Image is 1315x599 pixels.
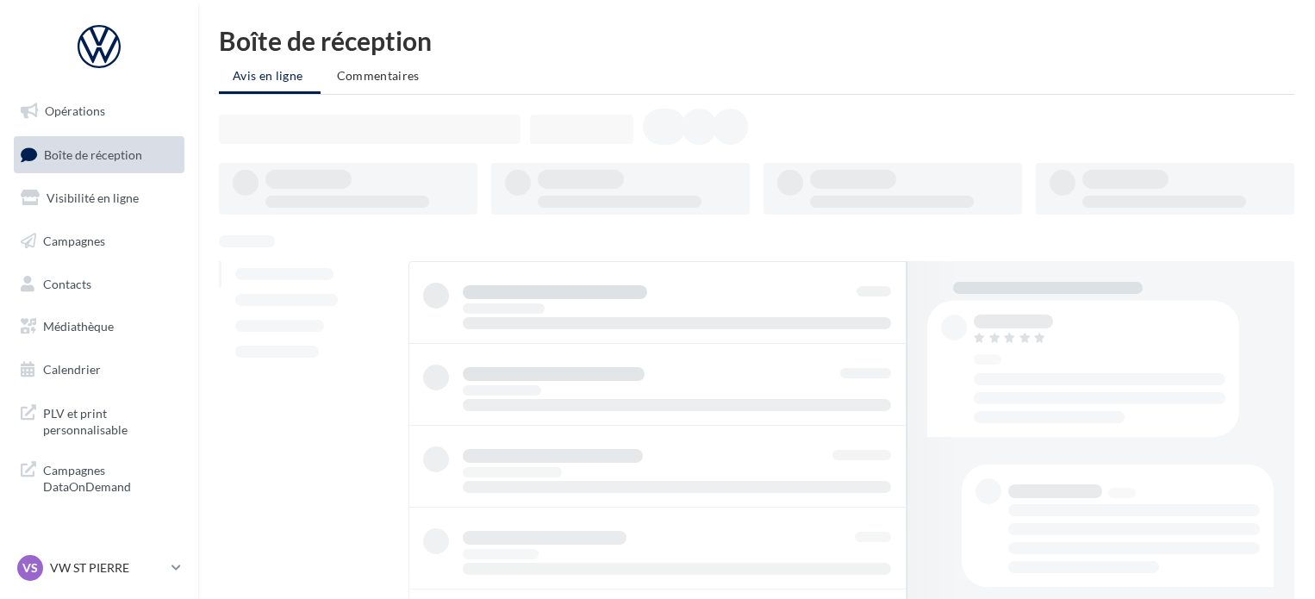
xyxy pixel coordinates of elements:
[219,28,1294,53] div: Boîte de réception
[10,180,188,216] a: Visibilité en ligne
[45,103,105,118] span: Opérations
[43,402,178,439] span: PLV et print personnalisable
[14,552,184,584] a: VS VW ST PIERRE
[43,319,114,334] span: Médiathèque
[43,276,91,290] span: Contacts
[43,362,101,377] span: Calendrier
[10,223,188,259] a: Campagnes
[10,352,188,388] a: Calendrier
[10,452,188,502] a: Campagnes DataOnDemand
[10,309,188,345] a: Médiathèque
[10,93,188,129] a: Opérations
[22,559,38,577] span: VS
[10,266,188,303] a: Contacts
[43,459,178,496] span: Campagnes DataOnDemand
[43,234,105,248] span: Campagnes
[47,190,139,205] span: Visibilité en ligne
[50,559,165,577] p: VW ST PIERRE
[337,68,420,83] span: Commentaires
[10,136,188,173] a: Boîte de réception
[44,147,142,161] span: Boîte de réception
[10,395,188,446] a: PLV et print personnalisable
